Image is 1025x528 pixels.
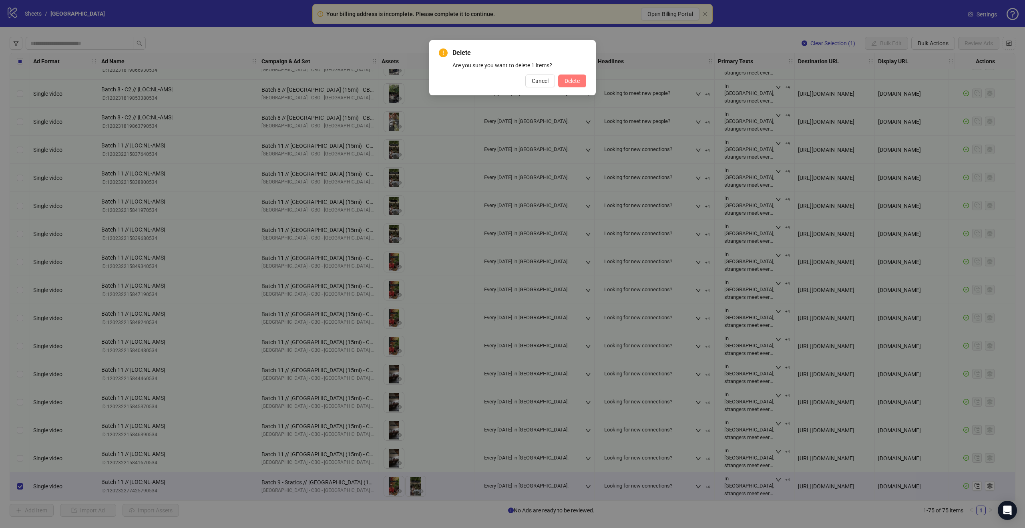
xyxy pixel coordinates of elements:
div: Open Intercom Messenger [998,501,1017,520]
span: exclamation-circle [439,48,448,57]
button: Cancel [525,75,555,87]
div: Are you sure you want to delete 1 items? [452,61,586,70]
span: Delete [565,78,580,84]
span: Cancel [532,78,549,84]
button: Delete [558,75,586,87]
span: Delete [452,48,586,58]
